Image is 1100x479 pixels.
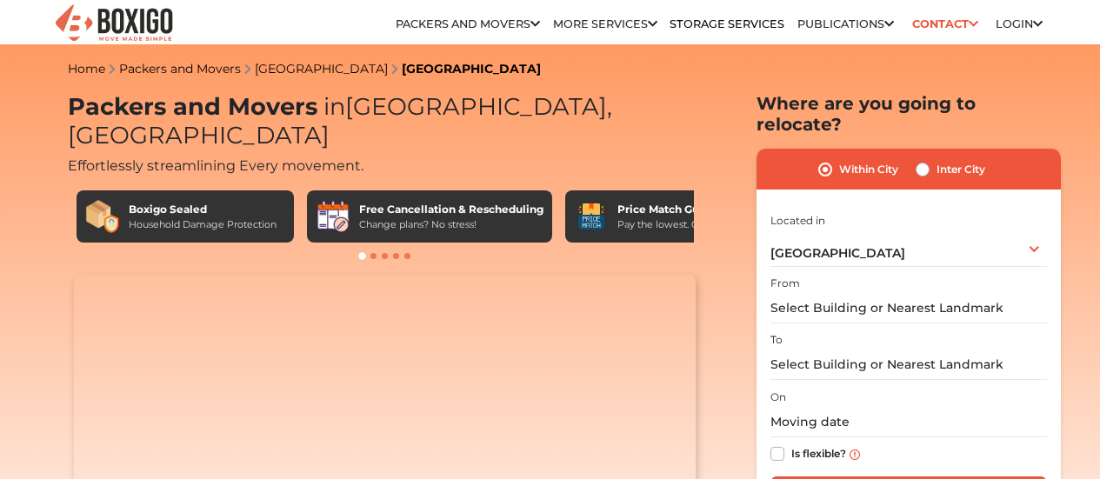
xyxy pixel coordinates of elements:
[770,407,1047,437] input: Moving date
[937,159,985,180] label: Inter City
[129,202,277,217] div: Boxigo Sealed
[68,92,612,150] span: [GEOGRAPHIC_DATA], [GEOGRAPHIC_DATA]
[68,157,363,174] span: Effortlessly streamlining Every movement.
[617,217,750,232] div: Pay the lowest. Guaranteed!
[797,17,894,30] a: Publications
[906,10,983,37] a: Contact
[996,17,1043,30] a: Login
[68,93,703,150] h1: Packers and Movers
[770,389,786,405] label: On
[85,199,120,234] img: Boxigo Sealed
[359,217,543,232] div: Change plans? No stress!
[770,332,783,348] label: To
[791,443,846,462] label: Is flexible?
[770,213,825,229] label: Located in
[402,61,541,77] a: [GEOGRAPHIC_DATA]
[323,92,345,121] span: in
[53,3,175,45] img: Boxigo
[68,61,105,77] a: Home
[770,276,800,291] label: From
[396,17,540,30] a: Packers and Movers
[255,61,388,77] a: [GEOGRAPHIC_DATA]
[770,349,1047,380] input: Select Building or Nearest Landmark
[129,217,277,232] div: Household Damage Protection
[770,245,905,261] span: [GEOGRAPHIC_DATA]
[770,293,1047,323] input: Select Building or Nearest Landmark
[617,202,750,217] div: Price Match Guarantee
[574,199,609,234] img: Price Match Guarantee
[839,159,898,180] label: Within City
[359,202,543,217] div: Free Cancellation & Rescheduling
[316,199,350,234] img: Free Cancellation & Rescheduling
[850,449,860,460] img: info
[670,17,784,30] a: Storage Services
[757,93,1061,135] h2: Where are you going to relocate?
[119,61,241,77] a: Packers and Movers
[553,17,657,30] a: More services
